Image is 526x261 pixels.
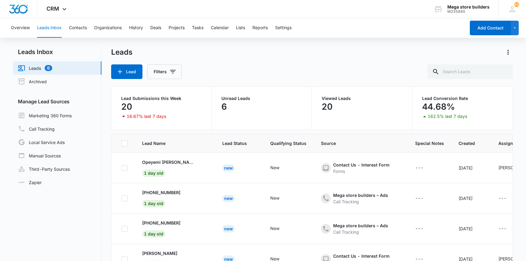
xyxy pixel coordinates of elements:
div: Call Tracking [333,229,388,235]
div: - - Select to Edit Field [498,225,517,232]
a: Local Service Ads [18,139,65,146]
div: - - Select to Edit Field [142,159,208,177]
button: Lists [236,18,245,38]
div: - - Select to Edit Field [415,195,434,202]
button: Lead [111,64,142,79]
div: --- [415,195,423,202]
button: Actions [503,47,513,57]
div: New [270,195,279,201]
div: --- [415,225,423,232]
button: Overview [11,18,30,38]
div: - - Select to Edit Field [270,225,290,232]
a: Call Tracking [18,125,55,132]
button: Tasks [192,18,203,38]
div: --- [415,164,423,172]
p: Unread Leads [221,96,302,101]
h2: Leads Inbox [13,47,101,57]
div: New [222,195,235,202]
div: account id [447,9,490,14]
button: Leads Inbox [37,18,62,38]
div: - - Select to Edit Field [498,195,517,202]
a: New [222,226,235,231]
div: account name [447,5,490,9]
div: notifications count [514,2,519,7]
p: 6 [221,102,227,112]
p: 20 [322,102,333,112]
span: Special Notes [415,140,444,146]
span: Created [459,140,475,146]
div: - - Select to Edit Field [270,195,290,202]
p: Lead Conversion Rate [422,96,503,101]
p: 20 [121,102,132,112]
div: - - Select to Edit Field [270,164,290,172]
div: - - Select to Edit Field [321,222,399,235]
h1: Leads [111,48,132,57]
span: 1 day old [142,170,165,177]
a: [PHONE_NUMBER]1 day old [142,189,180,206]
span: CRM [46,5,59,12]
a: Opeyemi [PERSON_NAME]1 day old [142,159,197,176]
div: - - Select to Edit Field [321,192,399,205]
div: --- [498,225,507,232]
p: [PHONE_NUMBER] [142,189,180,196]
div: --- [498,195,507,202]
span: Lead Name [142,140,199,146]
div: - - Select to Edit Field [415,225,434,232]
div: Contact Us - Interest Form [333,162,390,168]
div: [DATE] [459,165,484,171]
p: 16.67% last 7 days [127,114,166,118]
button: Projects [169,18,185,38]
div: Call Tracking [333,198,388,205]
div: [DATE] [459,225,484,232]
span: 1 day old [142,200,165,207]
div: New [222,164,235,172]
div: - - Select to Edit Field [321,162,401,174]
span: Qualifying Status [270,140,306,146]
button: Calendar [211,18,229,38]
span: Lead Status [222,140,247,146]
a: Third-Party Sources [18,165,70,173]
div: New [270,164,279,171]
p: 44.68% [422,102,455,112]
button: Deals [150,18,161,38]
div: New [222,225,235,232]
button: Contacts [69,18,87,38]
a: Leads6 [18,64,52,72]
a: New [222,165,235,170]
p: [PHONE_NUMBER] [142,220,180,226]
p: Lead Submissions this Week [121,96,202,101]
span: 55 [514,2,519,7]
button: Organizations [94,18,122,38]
a: Marketing 360 Forms [18,112,72,119]
div: - - Select to Edit Field [142,220,191,238]
button: Filters [147,64,182,79]
div: Mega store builders – Ads [333,192,388,198]
div: Mega store builders – Ads [333,222,388,229]
a: New [222,196,235,201]
div: Contact Us - Interest Form [333,253,390,259]
p: Viewed Leads [322,96,402,101]
button: Settings [275,18,292,38]
span: Source [321,140,392,146]
p: Opeyemi [PERSON_NAME] [142,159,197,165]
a: Zapier [18,179,42,186]
div: Forms [333,168,390,174]
button: History [129,18,143,38]
h3: Manage Lead Sources [13,98,101,105]
div: - - Select to Edit Field [415,164,434,172]
button: Reports [252,18,268,38]
span: 1 day old [142,230,165,238]
button: Add Contact [470,21,511,35]
p: [PERSON_NAME] [142,250,177,256]
a: Manual Sources [18,152,61,159]
div: - - Select to Edit Field [142,189,191,207]
div: New [270,225,279,232]
a: Archived [18,78,47,85]
input: Search Leads [427,64,513,79]
p: 162.5% last 7 days [428,114,467,118]
div: [DATE] [459,195,484,201]
a: [PHONE_NUMBER]1 day old [142,220,180,236]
